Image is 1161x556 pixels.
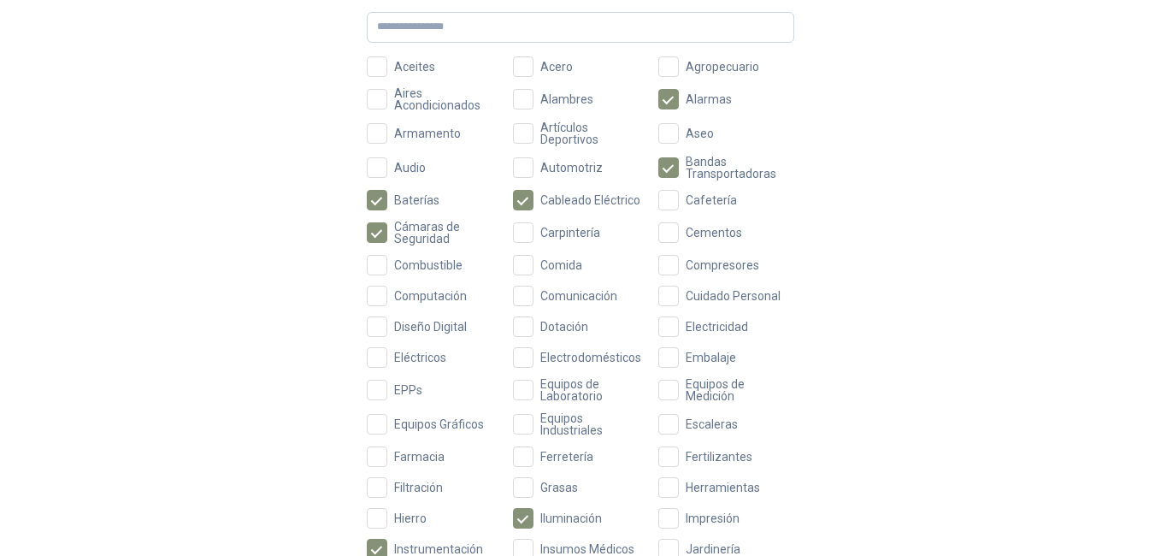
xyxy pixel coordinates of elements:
[387,259,469,271] span: Combustible
[533,121,649,145] span: Artículos Deportivos
[387,321,474,333] span: Diseño Digital
[533,321,595,333] span: Dotación
[387,127,468,139] span: Armamento
[533,512,609,524] span: Iluminación
[679,194,744,206] span: Cafetería
[679,352,743,364] span: Embalaje
[387,87,503,111] span: Aires Acondicionados
[679,127,721,139] span: Aseo
[533,378,649,402] span: Equipos de Laboratorio
[387,418,491,430] span: Equipos Gráficos
[387,384,429,396] span: EPPs
[387,352,453,364] span: Eléctricos
[679,418,745,430] span: Escaleras
[387,162,433,174] span: Audio
[387,543,490,555] span: Instrumentación
[679,259,766,271] span: Compresores
[679,321,755,333] span: Electricidad
[533,259,589,271] span: Comida
[387,194,446,206] span: Baterías
[387,451,451,463] span: Farmacia
[679,512,746,524] span: Impresión
[387,482,450,494] span: Filtración
[533,227,607,239] span: Carpintería
[679,61,766,73] span: Agropecuario
[387,221,503,245] span: Cámaras de Seguridad
[679,290,787,302] span: Cuidado Personal
[387,61,442,73] span: Aceites
[679,93,739,105] span: Alarmas
[387,290,474,302] span: Computación
[387,512,433,524] span: Hierro
[679,156,794,180] span: Bandas Transportadoras
[533,93,600,105] span: Alambres
[533,412,649,436] span: Equipos Industriales
[533,290,624,302] span: Comunicación
[533,482,585,494] span: Grasas
[533,352,648,364] span: Electrodomésticos
[679,378,794,402] span: Equipos de Medición
[679,451,759,463] span: Fertilizantes
[679,543,747,555] span: Jardinería
[533,451,600,463] span: Ferretería
[679,482,767,494] span: Herramientas
[533,543,641,555] span: Insumos Médicos
[533,194,647,206] span: Cableado Eléctrico
[679,227,749,239] span: Cementos
[533,162,610,174] span: Automotriz
[533,61,580,73] span: Acero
